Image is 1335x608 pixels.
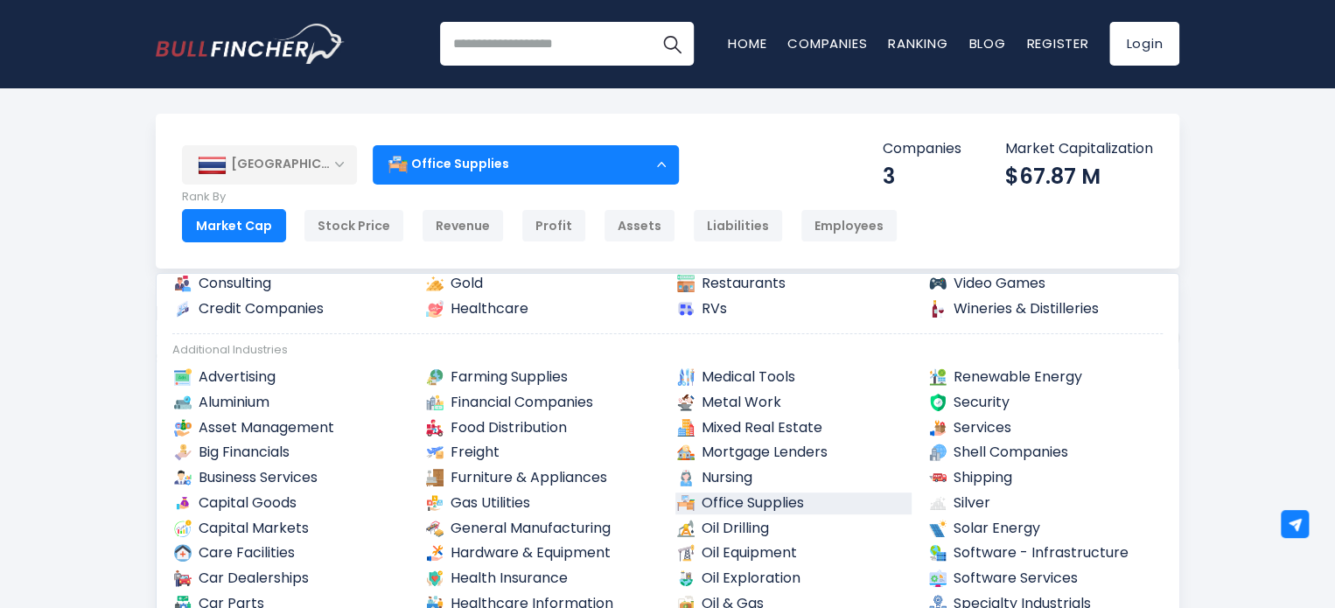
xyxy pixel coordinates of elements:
[424,467,661,489] a: Furniture & Appliances
[650,22,694,66] button: Search
[424,367,661,388] a: Farming Supplies
[927,568,1164,590] a: Software Services
[172,298,409,320] a: Credit Companies
[521,209,586,242] div: Profit
[927,367,1164,388] a: Renewable Energy
[1005,140,1153,158] p: Market Capitalization
[172,542,409,564] a: Care Facilities
[424,568,661,590] a: Health Insurance
[888,34,947,52] a: Ranking
[182,190,898,205] p: Rank By
[927,467,1164,489] a: Shipping
[675,417,912,439] a: Mixed Real Estate
[693,209,783,242] div: Liabilities
[172,568,409,590] a: Car Dealerships
[424,493,661,514] a: Gas Utilities
[927,442,1164,464] a: Shell Companies
[156,24,345,64] img: Bullfincher logo
[424,518,661,540] a: General Manufacturing
[968,34,1005,52] a: Blog
[424,417,661,439] a: Food Distribution
[927,273,1164,295] a: Video Games
[927,493,1164,514] a: Silver
[424,442,661,464] a: Freight
[304,209,404,242] div: Stock Price
[172,493,409,514] a: Capital Goods
[675,442,912,464] a: Mortgage Lenders
[675,542,912,564] a: Oil Equipment
[1109,22,1179,66] a: Login
[883,163,961,190] div: 3
[172,343,1163,358] div: Additional Industries
[604,209,675,242] div: Assets
[675,298,912,320] a: RVs
[675,568,912,590] a: Oil Exploration
[424,273,661,295] a: Gold
[927,518,1164,540] a: Solar Energy
[927,392,1164,414] a: Security
[424,392,661,414] a: Financial Companies
[172,442,409,464] a: Big Financials
[422,209,504,242] div: Revenue
[172,417,409,439] a: Asset Management
[927,417,1164,439] a: Services
[1026,34,1088,52] a: Register
[787,34,867,52] a: Companies
[172,273,409,295] a: Consulting
[1005,163,1153,190] div: $67.87 M
[156,24,344,64] a: Go to homepage
[883,140,961,158] p: Companies
[800,209,898,242] div: Employees
[675,467,912,489] a: Nursing
[675,273,912,295] a: Restaurants
[675,392,912,414] a: Metal Work
[182,145,357,184] div: [GEOGRAPHIC_DATA]
[675,518,912,540] a: Oil Drilling
[424,542,661,564] a: Hardware & Equipment
[675,367,912,388] a: Medical Tools
[172,367,409,388] a: Advertising
[728,34,766,52] a: Home
[172,392,409,414] a: Aluminium
[172,518,409,540] a: Capital Markets
[927,542,1164,564] a: Software - Infrastructure
[172,467,409,489] a: Business Services
[424,298,661,320] a: Healthcare
[373,144,679,185] div: Office Supplies
[182,209,286,242] div: Market Cap
[675,493,912,514] a: Office Supplies
[927,298,1164,320] a: Wineries & Distilleries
